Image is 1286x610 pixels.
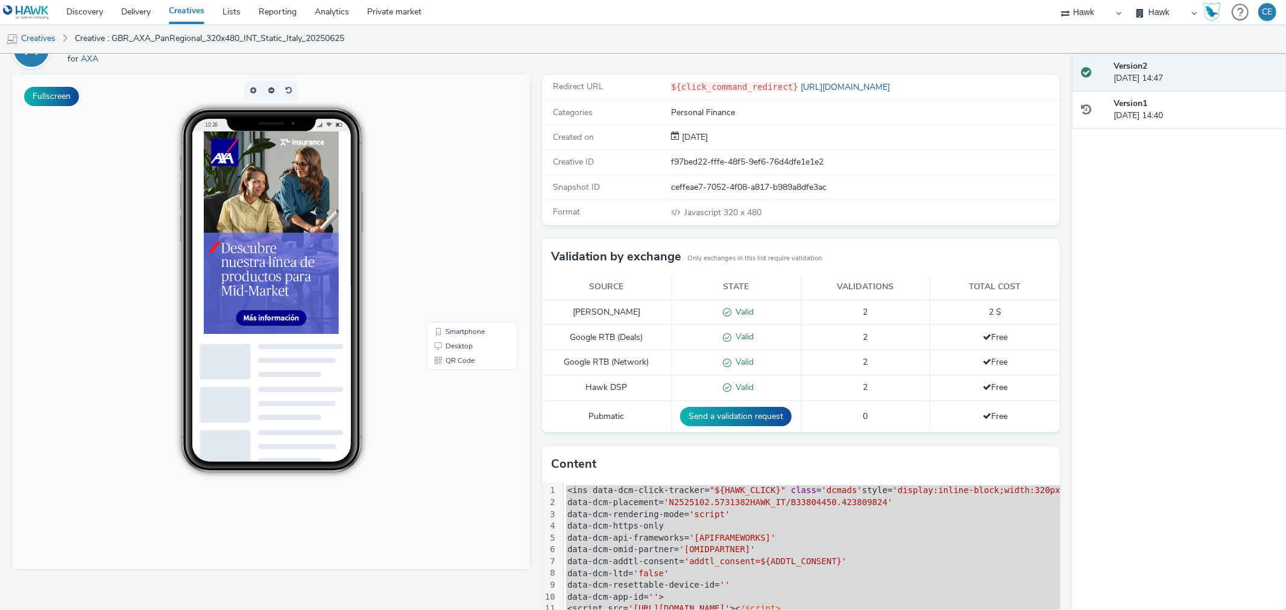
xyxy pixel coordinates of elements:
div: data-dcm-ltd= [564,568,1133,580]
a: Creative : GBR_AXA_PanRegional_320x480_INT_Static_Italy_20250625 [69,24,350,53]
img: Hawk Academy [1203,2,1221,22]
div: ceffeae7-7052-4f08-a817-b989a8dfe3ac [671,181,1058,193]
span: Redirect URL [553,81,604,92]
th: Validations [801,275,930,300]
button: Send a validation request [680,407,792,426]
span: Valid [731,331,754,342]
div: CE [1262,3,1273,21]
div: 10 [542,591,557,603]
strong: Version 1 [1114,98,1147,109]
strong: Version 2 [1114,60,1147,72]
div: f97bed22-fffe-48f5-9ef6-76d4dfe1e1e2 [671,156,1058,168]
span: Free [983,332,1007,343]
th: Total cost [930,275,1060,300]
div: data-dcm-app-id= > [564,591,1133,603]
span: for [68,53,81,64]
span: QR Code [433,282,462,289]
span: 'N2525102.5731382HAWK_IT/B33804450.423809824' [664,497,892,507]
span: 0 [863,410,868,422]
div: data-dcm-api-frameworks= [564,532,1133,544]
div: 9 [542,579,557,591]
li: QR Code [417,278,503,293]
span: 'dcmads' [822,485,862,495]
a: [URL][DOMAIN_NAME] [798,81,895,93]
div: 4 [542,520,557,532]
div: <ins data-dcm-click-tracker= = style= [564,485,1133,497]
div: data-dcm-placement= [564,497,1133,509]
img: mobile [6,33,18,45]
span: Desktop [433,268,461,275]
div: [DATE] 14:47 [1114,60,1276,85]
div: Creation 25 June 2025, 14:40 [679,131,708,143]
td: [PERSON_NAME] [542,300,672,325]
span: Categories [553,107,593,118]
li: Desktop [417,264,503,278]
span: '' [720,580,730,590]
span: 'display:inline-block;width:320px;height:480px' [893,485,1132,495]
span: Free [983,382,1007,393]
div: 8 [542,567,557,579]
th: State [671,275,801,300]
a: Hawk Academy [1203,2,1226,22]
button: Fullscreen [24,87,79,106]
span: 'addtl_consent=${ADDTL_CONSENT}' [684,556,847,566]
span: 2 $ [989,306,1001,318]
span: Valid [731,382,754,393]
div: 7 [542,556,557,568]
span: 2 [863,332,868,343]
span: '[OMIDPARTNER]' [679,544,755,554]
div: Personal Finance [671,107,1058,119]
span: Snapshot ID [553,181,600,193]
li: Smartphone [417,250,503,264]
td: Pubmatic [542,400,672,432]
th: Source [542,275,672,300]
div: data-dcm-https-only [564,520,1133,532]
div: 3 [542,509,557,521]
div: data-dcm-addtl-consent= [564,556,1133,568]
span: Valid [731,306,754,318]
div: data-dcm-resettable-device-id= [564,579,1133,591]
span: class [791,485,816,495]
div: data-dcm-omid-partner= [564,544,1133,556]
span: [DATE] [679,131,708,143]
div: 6 [542,544,557,556]
img: undefined Logo [3,5,49,20]
h3: Content [551,455,596,473]
span: "${HAWK_CLICK}" [710,485,786,495]
span: 2 [863,382,868,393]
span: '[APIFRAMEWORKS]' [689,533,775,542]
div: data-dcm-rendering-mode= [564,509,1133,521]
code: ${click_command_redirect} [671,82,798,92]
div: 2 [542,497,557,509]
td: Hawk DSP [542,376,672,401]
span: Smartphone [433,253,473,260]
span: Format [553,206,580,218]
td: Google RTB (Deals) [542,325,672,350]
span: '' [649,592,659,602]
h3: Validation by exchange [551,248,681,266]
span: Free [983,410,1007,422]
td: Google RTB (Network) [542,350,672,376]
span: Created on [553,131,594,143]
span: Valid [731,356,754,368]
span: 320 x 480 [683,207,761,218]
span: 'script' [689,509,730,519]
div: 1 [542,485,557,497]
div: 5 [542,532,557,544]
a: A [12,43,55,55]
span: 10:26 [192,46,206,53]
span: Creative ID [553,156,594,168]
span: 2 [863,306,868,318]
span: 2 [863,356,868,368]
span: 'false' [634,568,669,578]
a: AXA [81,53,103,64]
span: Free [983,356,1007,368]
small: Only exchanges in this list require validation [687,254,822,263]
span: Javascript [684,207,723,218]
div: [DATE] 14:40 [1114,98,1276,122]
